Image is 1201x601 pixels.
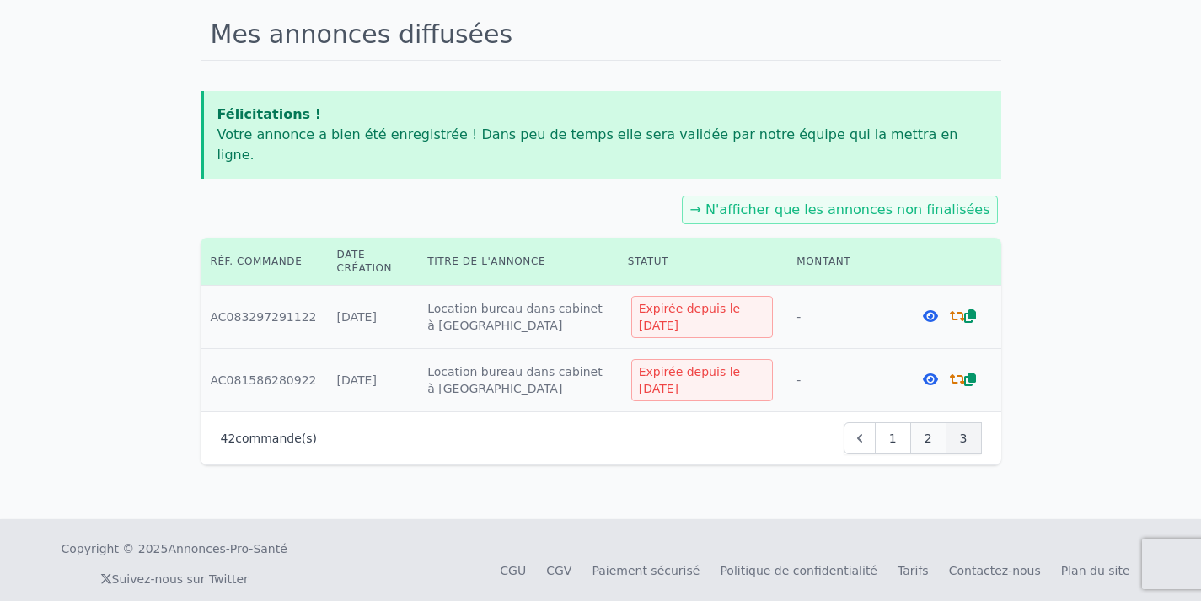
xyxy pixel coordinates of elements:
[201,349,327,412] td: AC081586280922
[786,238,898,286] th: Montant
[786,349,898,412] td: -
[949,564,1041,577] a: Contactez-nous
[950,309,965,323] i: Renouveler la commande
[500,564,526,577] a: CGU
[631,359,774,401] div: Expirée depuis le [DATE]
[201,238,327,286] th: Réf. commande
[168,540,287,557] a: Annonces-Pro-Santé
[923,373,938,386] i: Voir l'annonce
[592,564,700,577] a: Paiement sécurisé
[1061,564,1130,577] a: Plan du site
[62,540,287,557] div: Copyright © 2025
[964,309,976,323] i: Dupliquer l'annonce
[925,430,932,447] span: 2
[327,286,418,349] td: [DATE]
[786,286,898,349] td: -
[950,373,965,386] i: Renouveler la commande
[417,238,618,286] th: Titre de l'annonce
[618,238,787,286] th: Statut
[217,105,988,125] p: Félicitations !
[327,349,418,412] td: [DATE]
[201,286,327,349] td: AC083297291122
[546,564,571,577] a: CGV
[844,422,981,454] nav: Pagination
[221,432,236,445] span: 42
[689,201,989,217] a: → N'afficher que les annonces non finalisées
[923,309,938,323] i: Voir l'annonce
[720,564,877,577] a: Politique de confidentialité
[964,373,976,386] i: Dupliquer l'annonce
[217,125,988,165] p: Votre annonce a bien été enregistrée ! Dans peu de temps elle sera validée par notre équipe qui l...
[100,572,249,586] a: Suivez-nous sur Twitter
[960,430,968,447] span: 3
[417,286,618,349] td: Location bureau dans cabinet à [GEOGRAPHIC_DATA]
[327,238,418,286] th: Date création
[631,296,774,338] div: Expirée depuis le [DATE]
[889,430,897,447] span: 1
[201,91,1001,179] app-notification-permanent: Félicitations !
[221,430,318,447] p: commande(s)
[898,564,929,577] a: Tarifs
[417,349,618,412] td: Location bureau dans cabinet à [GEOGRAPHIC_DATA]
[201,9,1001,61] h1: Mes annonces diffusées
